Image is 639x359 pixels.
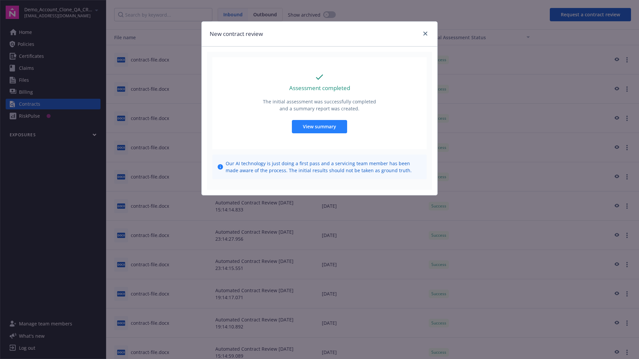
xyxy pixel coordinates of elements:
[210,30,263,38] h1: New contract review
[289,84,350,92] p: Assessment completed
[226,160,421,174] span: Our AI technology is just doing a first pass and a servicing team member has been made aware of t...
[421,30,429,38] a: close
[292,120,347,133] button: View summary
[303,123,336,130] span: View summary
[262,98,377,112] p: The initial assessment was successfully completed and a summary report was created.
